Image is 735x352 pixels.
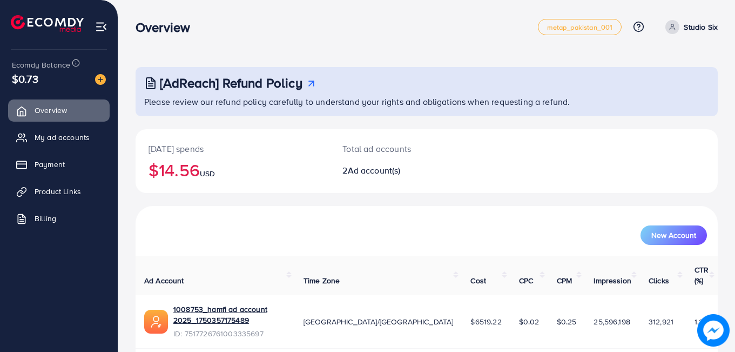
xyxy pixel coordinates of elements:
[12,59,70,70] span: Ecomdy Balance
[304,316,454,327] span: [GEOGRAPHIC_DATA]/[GEOGRAPHIC_DATA]
[304,275,340,286] span: Time Zone
[95,21,107,33] img: menu
[594,275,631,286] span: Impression
[8,208,110,229] a: Billing
[144,275,184,286] span: Ad Account
[35,132,90,143] span: My ad accounts
[651,231,696,239] span: New Account
[12,71,38,87] span: $0.73
[95,74,106,85] img: image
[470,316,501,327] span: $6519.22
[649,316,673,327] span: 312,921
[144,95,711,108] p: Please review our refund policy carefully to understand your rights and obligations when requesti...
[149,142,316,155] p: [DATE] spends
[470,275,486,286] span: Cost
[8,154,110,175] a: Payment
[519,275,533,286] span: CPC
[342,165,462,176] h2: 2
[173,328,286,339] span: ID: 7517726761003335697
[594,316,630,327] span: 25,596,198
[640,225,707,245] button: New Account
[173,304,286,326] a: 1008753_hamfi ad account 2025_1750357175489
[35,186,81,197] span: Product Links
[160,75,302,91] h3: [AdReach] Refund Policy
[342,142,462,155] p: Total ad accounts
[8,127,110,148] a: My ad accounts
[144,310,168,334] img: ic-ads-acc.e4c84228.svg
[149,160,316,180] h2: $14.56
[649,275,669,286] span: Clicks
[8,99,110,121] a: Overview
[547,24,613,31] span: metap_pakistan_001
[348,164,401,176] span: Ad account(s)
[35,159,65,170] span: Payment
[136,19,199,35] h3: Overview
[697,314,730,347] img: image
[557,316,577,327] span: $0.25
[661,20,718,34] a: Studio Six
[200,168,215,179] span: USD
[694,316,708,327] span: 1.22
[684,21,718,34] p: Studio Six
[11,15,84,32] img: logo
[694,264,709,286] span: CTR (%)
[538,19,622,35] a: metap_pakistan_001
[8,181,110,202] a: Product Links
[519,316,540,327] span: $0.02
[557,275,572,286] span: CPM
[35,213,56,224] span: Billing
[35,105,67,116] span: Overview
